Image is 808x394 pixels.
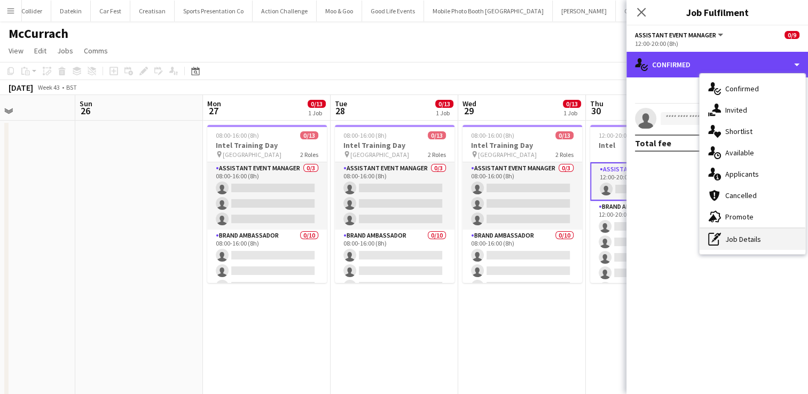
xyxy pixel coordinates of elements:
[599,131,642,139] span: 12:00-20:00 (8h)
[78,105,92,117] span: 26
[626,52,808,77] div: Confirmed
[590,201,710,345] app-card-role: Brand Ambassador0/812:00-20:00 (8h)
[725,127,752,136] span: Shortlist
[335,125,454,283] app-job-card: 08:00-16:00 (8h)0/13Intel Training Day [GEOGRAPHIC_DATA]2 RolesAssistant Event Manager0/308:00-16...
[207,125,327,283] app-job-card: 08:00-16:00 (8h)0/13Intel Training Day [GEOGRAPHIC_DATA]2 RolesAssistant Event Manager0/308:00-16...
[223,151,281,159] span: [GEOGRAPHIC_DATA]
[34,46,46,56] span: Edit
[553,1,616,21] button: [PERSON_NAME]
[207,140,327,150] h3: Intel Training Day
[335,140,454,150] h3: Intel Training Day
[80,44,112,58] a: Comms
[57,46,73,56] span: Jobs
[590,99,603,108] span: Thu
[300,131,318,139] span: 0/13
[216,131,259,139] span: 08:00-16:00 (8h)
[9,26,68,42] h1: McCurrach
[590,162,710,201] app-card-role: Assistant Event Manager0/112:00-20:00 (8h)
[80,99,92,108] span: Sun
[626,5,808,19] h3: Job Fulfilment
[350,151,409,159] span: [GEOGRAPHIC_DATA]
[725,148,754,157] span: Available
[725,169,759,179] span: Applicants
[335,162,454,230] app-card-role: Assistant Event Manager0/308:00-16:00 (8h)
[317,1,362,21] button: Moo & Goo
[175,1,253,21] button: Sports Presentation Co
[785,31,799,39] span: 0/9
[206,105,221,117] span: 27
[462,99,476,108] span: Wed
[589,105,603,117] span: 30
[590,125,710,283] app-job-card: 12:00-20:00 (8h)0/9Intel2 RolesAssistant Event Manager0/112:00-20:00 (8h) Brand Ambassador0/812:0...
[9,46,23,56] span: View
[462,162,582,230] app-card-role: Assistant Event Manager0/308:00-16:00 (8h)
[30,44,51,58] a: Edit
[91,1,130,21] button: Car Fest
[207,162,327,230] app-card-role: Assistant Event Manager0/308:00-16:00 (8h)
[53,44,77,58] a: Jobs
[725,212,754,222] span: Promote
[563,109,580,117] div: 1 Job
[435,100,453,108] span: 0/13
[424,1,553,21] button: Mobile Photo Booth [GEOGRAPHIC_DATA]
[84,46,108,56] span: Comms
[35,83,62,91] span: Week 43
[207,99,221,108] span: Mon
[635,40,799,48] div: 12:00-20:00 (8h)
[66,83,77,91] div: BST
[333,105,347,117] span: 28
[725,191,757,200] span: Cancelled
[635,31,716,39] span: Assistant Event Manager
[700,228,805,250] div: Job Details
[616,1,705,21] button: Carvela ([PERSON_NAME])
[253,1,317,21] button: Action Challenge
[478,151,537,159] span: [GEOGRAPHIC_DATA]
[308,100,326,108] span: 0/13
[130,1,175,21] button: Creatisan
[428,151,446,159] span: 2 Roles
[635,31,725,39] button: Assistant Event Manager
[462,140,582,150] h3: Intel Training Day
[335,99,347,108] span: Tue
[555,151,574,159] span: 2 Roles
[300,151,318,159] span: 2 Roles
[725,105,747,115] span: Invited
[555,131,574,139] span: 0/13
[563,100,581,108] span: 0/13
[461,105,476,117] span: 29
[9,82,33,93] div: [DATE]
[308,109,325,117] div: 1 Job
[51,1,91,21] button: Datekin
[590,140,710,150] h3: Intel
[343,131,387,139] span: 08:00-16:00 (8h)
[362,1,424,21] button: Good Life Events
[725,84,759,93] span: Confirmed
[462,125,582,283] app-job-card: 08:00-16:00 (8h)0/13Intel Training Day [GEOGRAPHIC_DATA]2 RolesAssistant Event Manager0/308:00-16...
[4,44,28,58] a: View
[471,131,514,139] span: 08:00-16:00 (8h)
[635,138,671,148] div: Total fee
[428,131,446,139] span: 0/13
[436,109,453,117] div: 1 Job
